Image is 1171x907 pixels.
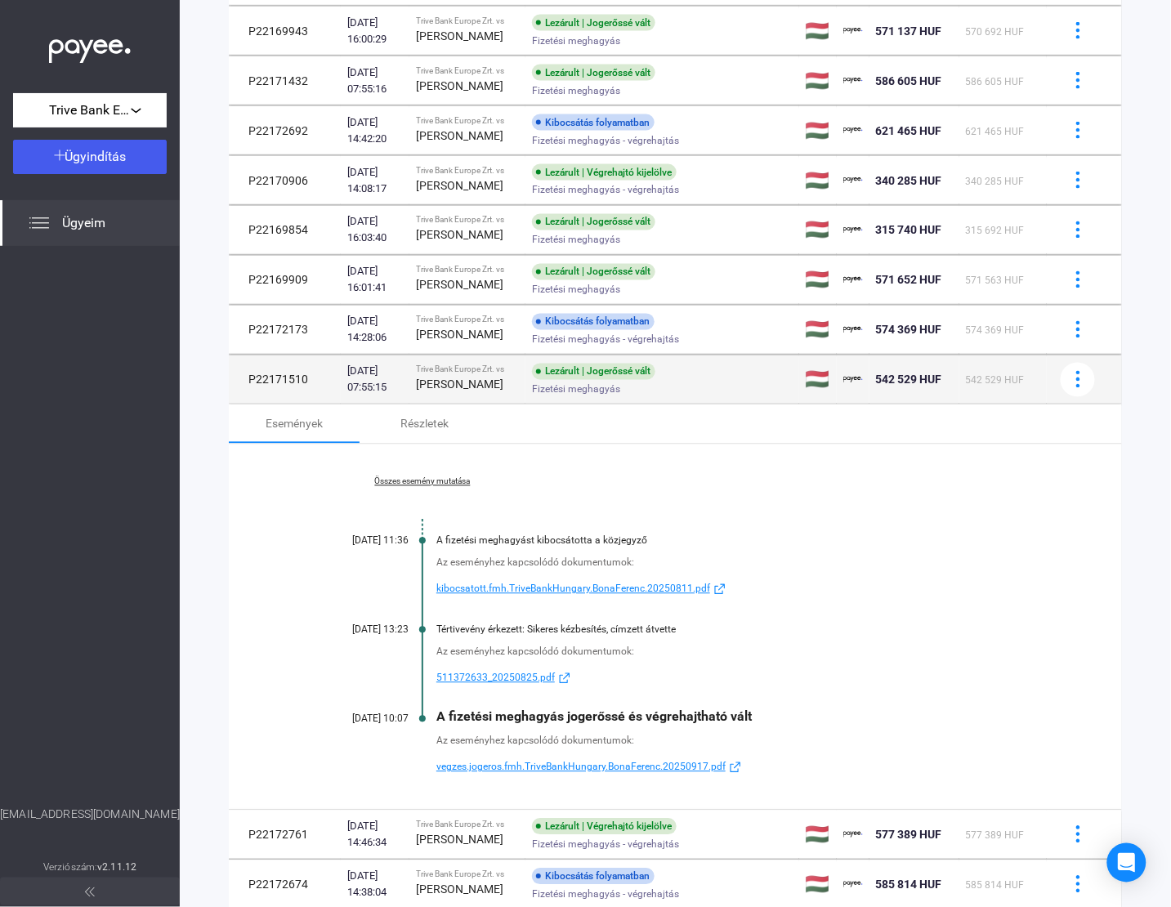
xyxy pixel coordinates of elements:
[416,179,503,192] strong: [PERSON_NAME]
[436,668,555,688] span: 511372633_20250825.pdf
[843,825,863,845] img: payee-logo
[436,709,1040,725] div: A fizetési meghagyás jogerőssé és végrehajtható vált
[532,181,679,200] span: Fizetési meghagyás - végrehajtás
[229,256,341,305] td: P22169909
[532,280,620,300] span: Fizetési meghagyás
[311,713,409,725] div: [DATE] 10:07
[1070,826,1087,843] img: more-blue
[1061,818,1095,852] button: more-blue
[843,270,863,290] img: payee-logo
[416,365,519,375] div: Trive Bank Europe Zrt. vs
[347,164,403,197] div: [DATE] 14:08:17
[1070,271,1087,288] img: more-blue
[876,174,942,187] span: 340 285 HUF
[966,226,1025,237] span: 315 692 HUF
[416,315,519,325] div: Trive Bank Europe Zrt. vs
[532,364,655,380] div: Lezárult | Jogerőssé vált
[876,25,942,38] span: 571 137 HUF
[843,320,863,340] img: payee-logo
[532,264,655,280] div: Lezárult | Jogerőssé vált
[229,206,341,255] td: P22169854
[29,213,49,233] img: list.svg
[532,314,655,330] div: Kibocsátás folyamatban
[347,869,403,901] div: [DATE] 14:38:04
[347,264,403,297] div: [DATE] 16:01:41
[436,579,710,599] span: kibocsatott.fmh.TriveBankHungary.BonaFerenc.20250811.pdf
[416,16,519,26] div: Trive Bank Europe Zrt. vs
[532,164,677,181] div: Lezárult | Végrehajtó kijelölve
[726,762,745,774] img: external-link-blue
[876,829,942,842] span: 577 389 HUF
[799,811,837,860] td: 🇭🇺
[13,140,167,174] button: Ügyindítás
[416,129,503,142] strong: [PERSON_NAME]
[311,624,409,636] div: [DATE] 13:23
[1070,72,1087,89] img: more-blue
[436,757,1040,777] a: vegzes.jogeros.fmh.TriveBankHungary.BonaFerenc.20250917.pdfexternal-link-blue
[532,330,679,350] span: Fizetési meghagyás - végrehajtás
[229,811,341,860] td: P22172761
[347,314,403,346] div: [DATE] 14:28:06
[229,306,341,355] td: P22172173
[416,229,503,242] strong: [PERSON_NAME]
[843,221,863,240] img: payee-logo
[1070,221,1087,239] img: more-blue
[416,820,519,830] div: Trive Bank Europe Zrt. vs
[843,71,863,91] img: payee-logo
[347,15,403,47] div: [DATE] 16:00:29
[1070,122,1087,139] img: more-blue
[532,114,655,131] div: Kibocsátás folyamatban
[416,66,519,76] div: Trive Bank Europe Zrt. vs
[532,131,679,150] span: Fizetési meghagyás - végrehajtás
[1070,172,1087,189] img: more-blue
[966,325,1025,337] span: 574 369 HUF
[799,56,837,105] td: 🇭🇺
[1061,114,1095,148] button: more-blue
[416,166,519,176] div: Trive Bank Europe Zrt. vs
[1070,321,1087,338] img: more-blue
[416,216,519,226] div: Trive Bank Europe Zrt. vs
[532,869,655,885] div: Kibocsátás folyamatban
[532,214,655,230] div: Lezárult | Jogerőssé vált
[229,156,341,205] td: P22170906
[876,878,942,891] span: 585 814 HUF
[1061,313,1095,347] button: more-blue
[229,106,341,155] td: P22172692
[966,76,1025,87] span: 586 605 HUF
[85,887,95,897] img: arrow-double-left-grey.svg
[1070,371,1087,388] img: more-blue
[532,81,620,101] span: Fizetési meghagyás
[229,7,341,56] td: P22169943
[876,74,942,87] span: 586 605 HUF
[401,414,449,434] div: Részletek
[416,266,519,275] div: Trive Bank Europe Zrt. vs
[799,306,837,355] td: 🇭🇺
[1061,213,1095,248] button: more-blue
[843,171,863,190] img: payee-logo
[876,224,942,237] span: 315 740 HUF
[843,370,863,390] img: payee-logo
[49,101,131,120] span: Trive Bank Europe Zrt.
[1061,64,1095,98] button: more-blue
[65,149,127,164] span: Ügyindítás
[49,30,131,64] img: white-payee-white-dot.svg
[436,535,1040,547] div: A fizetési meghagyást kibocsátotta a közjegyző
[62,213,105,233] span: Ügyeim
[966,275,1025,287] span: 571 563 HUF
[843,21,863,41] img: payee-logo
[876,124,942,137] span: 621 465 HUF
[876,274,942,287] span: 571 652 HUF
[1107,843,1146,882] div: Open Intercom Messenger
[966,830,1025,842] span: 577 389 HUF
[843,875,863,895] img: payee-logo
[229,355,341,404] td: P22171510
[532,65,655,81] div: Lezárult | Jogerőssé vált
[311,535,409,547] div: [DATE] 11:36
[416,833,503,847] strong: [PERSON_NAME]
[966,126,1025,137] span: 621 465 HUF
[416,328,503,342] strong: [PERSON_NAME]
[532,230,620,250] span: Fizetési meghagyás
[436,644,1040,660] div: Az eseményhez kapcsolódó dokumentumok:
[436,624,1040,636] div: Tértivevény érkezett: Sikeres kézbesítés, címzett átvette
[1061,163,1095,198] button: more-blue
